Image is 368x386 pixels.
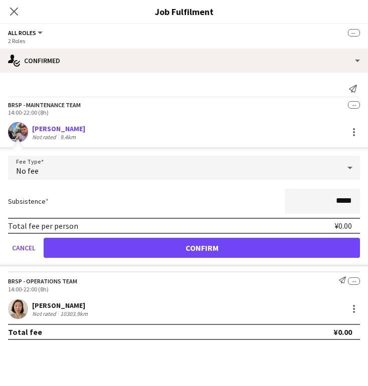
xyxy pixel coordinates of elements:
span: All roles [8,29,36,37]
button: All roles [8,29,44,37]
div: Total fee [8,327,42,337]
label: Subsistence [8,197,49,206]
span: -- [348,101,360,109]
span: -- [348,277,360,285]
div: Not rated [32,310,58,317]
div: 14:00-22:00 (8h) [8,109,360,116]
div: BRSP - Maintenance Team [8,101,81,109]
div: [PERSON_NAME] [32,301,90,310]
div: 2 Roles [8,37,360,45]
span: No fee [16,166,39,176]
div: BRSP - Operations Team [8,277,77,285]
div: 14:00-22:00 (8h) [8,285,360,293]
button: Cancel [8,238,40,258]
div: 9.4km [58,133,78,141]
span: -- [348,29,360,37]
div: Not rated [32,133,58,141]
div: Total fee per person [8,221,78,231]
div: [PERSON_NAME] [32,124,85,133]
div: ¥0.00 [333,327,352,337]
div: 10303.9km [58,310,90,317]
div: ¥0.00 [334,221,352,231]
button: Confirm [44,238,360,258]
